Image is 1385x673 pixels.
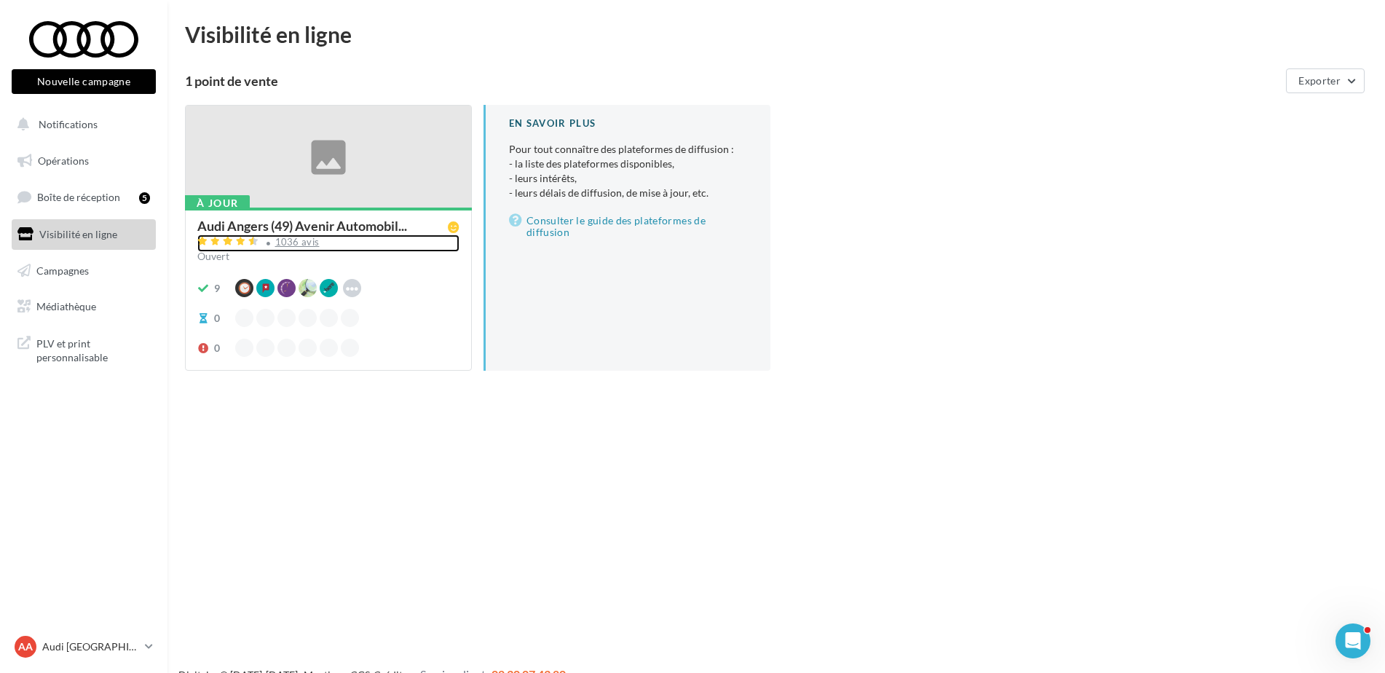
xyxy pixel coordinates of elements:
[9,328,159,371] a: PLV et print personnalisable
[36,334,150,365] span: PLV et print personnalisable
[12,633,156,661] a: AA Audi [GEOGRAPHIC_DATA]
[36,264,89,276] span: Campagnes
[139,192,150,204] div: 5
[509,117,747,130] div: En savoir plus
[185,74,1280,87] div: 1 point de vente
[197,235,459,252] a: 1036 avis
[509,171,747,186] li: - leurs intérêts,
[36,300,96,312] span: Médiathèque
[39,118,98,130] span: Notifications
[275,237,320,247] div: 1036 avis
[509,212,747,241] a: Consulter le guide des plateformes de diffusion
[509,142,747,200] p: Pour tout connaître des plateformes de diffusion :
[12,69,156,94] button: Nouvelle campagne
[38,154,89,167] span: Opérations
[214,281,220,296] div: 9
[214,341,220,355] div: 0
[1335,623,1370,658] iframe: Intercom live chat
[197,219,407,232] span: Audi Angers (49) Avenir Automobil...
[1286,68,1365,93] button: Exporter
[214,311,220,326] div: 0
[185,23,1368,45] div: Visibilité en ligne
[1298,74,1341,87] span: Exporter
[9,256,159,286] a: Campagnes
[185,195,250,211] div: À jour
[509,186,747,200] li: - leurs délais de diffusion, de mise à jour, etc.
[39,228,117,240] span: Visibilité en ligne
[9,109,153,140] button: Notifications
[9,219,159,250] a: Visibilité en ligne
[42,639,139,654] p: Audi [GEOGRAPHIC_DATA]
[37,191,120,203] span: Boîte de réception
[197,250,229,262] span: Ouvert
[9,291,159,322] a: Médiathèque
[18,639,33,654] span: AA
[9,181,159,213] a: Boîte de réception5
[9,146,159,176] a: Opérations
[509,157,747,171] li: - la liste des plateformes disponibles,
